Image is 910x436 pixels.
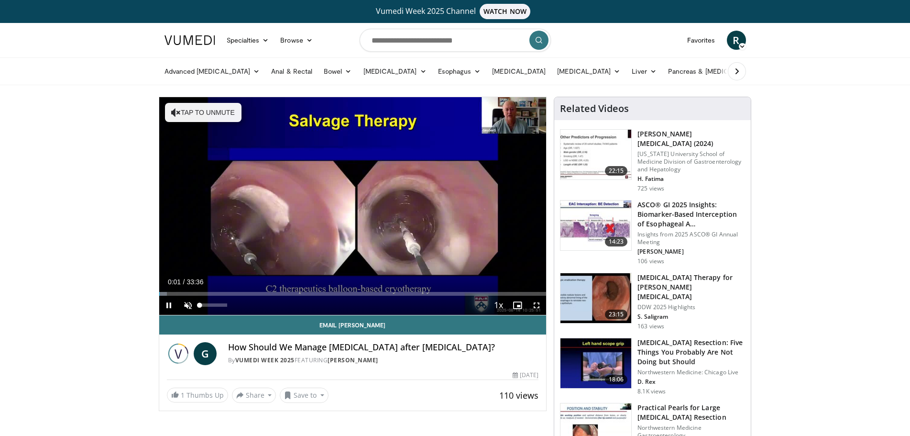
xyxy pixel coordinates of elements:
[194,342,217,365] a: G
[605,166,628,176] span: 22:15
[508,296,527,315] button: Enable picture-in-picture mode
[265,62,318,81] a: Anal & Rectal
[183,278,185,286] span: /
[358,62,432,81] a: [MEDICAL_DATA]
[560,103,629,114] h4: Related Videos
[560,129,745,192] a: 22:15 [PERSON_NAME][MEDICAL_DATA] (2024) [US_STATE] University School of Medicine Division of Gas...
[637,338,745,367] h3: [MEDICAL_DATA] Resection: Five Things You Probably Are Not Doing but Should
[637,303,745,311] p: DDW 2025 Highlights
[360,29,551,52] input: Search topics, interventions
[221,31,275,50] a: Specialties
[228,342,539,353] h4: How Should We Manage [MEDICAL_DATA] after [MEDICAL_DATA]?
[560,338,631,388] img: 264924ef-8041-41fd-95c4-78b943f1e5b5.150x105_q85_crop-smart_upscale.jpg
[480,4,530,19] span: WATCH NOW
[560,273,745,330] a: 23:15 [MEDICAL_DATA] Therapy for [PERSON_NAME][MEDICAL_DATA] DDW 2025 Highlights S. Saligram 163 ...
[159,62,266,81] a: Advanced [MEDICAL_DATA]
[235,356,295,364] a: Vumedi Week 2025
[560,200,745,265] a: 14:23 ASCO® GI 2025 Insights: Biomarker-Based Interception of Esophageal A… Insights from 2025 AS...
[159,296,178,315] button: Pause
[637,273,745,302] h3: [MEDICAL_DATA] Therapy for [PERSON_NAME][MEDICAL_DATA]
[165,103,241,122] button: Tap to unmute
[727,31,746,50] a: R
[637,313,745,321] p: S. Saligram
[637,150,745,173] p: [US_STATE] University School of Medicine Division of Gastroenterology and Hepatology
[551,62,626,81] a: [MEDICAL_DATA]
[513,371,538,380] div: [DATE]
[637,200,745,229] h3: ASCO® GI 2025 Insights: Biomarker-Based Interception of Esophageal A…
[159,292,547,296] div: Progress Bar
[637,185,664,192] p: 725 views
[662,62,774,81] a: Pancreas & [MEDICAL_DATA]
[178,296,197,315] button: Unmute
[681,31,721,50] a: Favorites
[181,391,185,400] span: 1
[159,315,547,335] a: Email [PERSON_NAME]
[637,129,745,148] h3: [PERSON_NAME][MEDICAL_DATA] (2024)
[560,338,745,395] a: 18:06 [MEDICAL_DATA] Resection: Five Things You Probably Are Not Doing but Should Northwestern Me...
[637,369,745,376] p: Northwestern Medicine: Chicago Live
[280,388,329,403] button: Save to
[228,356,539,365] div: By FEATURING
[637,231,745,246] p: Insights from 2025 ASCO® GI Annual Meeting
[560,130,631,179] img: 202dec14-e8ad-4ec0-b6a8-3987cce00450.150x105_q85_crop-smart_upscale.jpg
[605,237,628,246] span: 14:23
[637,248,745,256] p: [PERSON_NAME]
[637,378,745,386] p: D. Rex
[486,62,551,81] a: [MEDICAL_DATA]
[328,356,378,364] a: [PERSON_NAME]
[637,388,666,395] p: 8.1K views
[605,375,628,384] span: 18:06
[637,257,664,265] p: 106 views
[200,303,227,307] div: Volume Level
[560,201,631,250] img: 3e1e38d5-ae8d-42e0-afde-032eeb35d620.150x105_q85_crop-smart_upscale.jpg
[164,35,215,45] img: VuMedi Logo
[167,342,190,365] img: Vumedi Week 2025
[637,323,664,330] p: 163 views
[232,388,276,403] button: Share
[167,388,228,402] a: 1 Thumbs Up
[159,97,547,315] video-js: Video Player
[186,278,203,286] span: 33:36
[626,62,662,81] a: Liver
[637,403,745,422] h3: Practical Pearls for Large [MEDICAL_DATA] Resection
[527,296,546,315] button: Fullscreen
[168,278,181,286] span: 0:01
[560,273,631,323] img: 7a769b65-16df-4709-b666-4822bb78a09d.150x105_q85_crop-smart_upscale.jpg
[489,296,508,315] button: Playback Rate
[637,175,745,183] p: H. Fatima
[432,62,487,81] a: Esophagus
[274,31,318,50] a: Browse
[166,4,745,19] a: Vumedi Week 2025 ChannelWATCH NOW
[318,62,357,81] a: Bowel
[499,390,538,401] span: 110 views
[605,310,628,319] span: 23:15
